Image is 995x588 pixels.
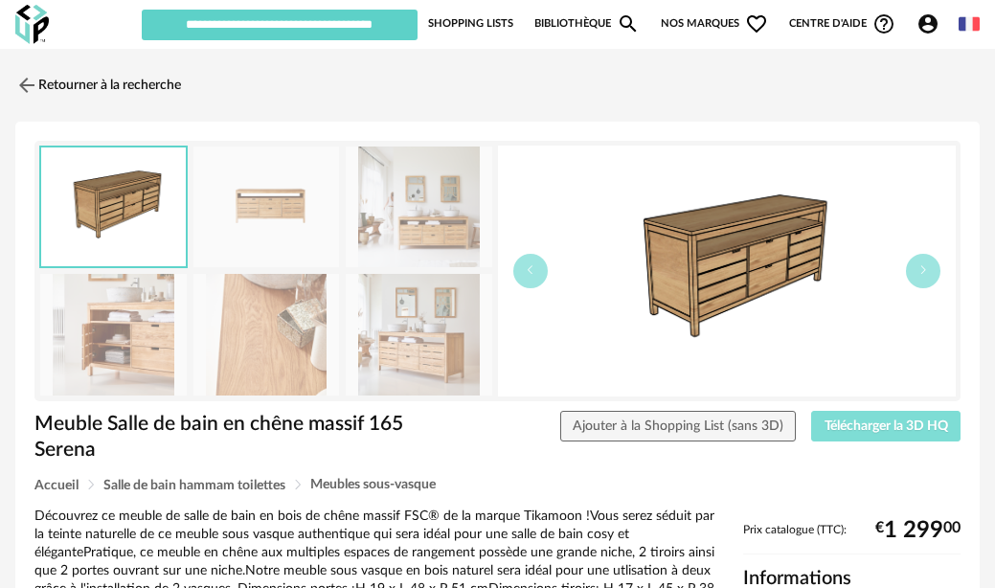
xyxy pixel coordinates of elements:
[811,411,961,441] button: Télécharger la 3D HQ
[428,8,513,40] a: Shopping Lists
[959,13,980,34] img: fr
[534,8,640,40] a: BibliothèqueMagnify icon
[15,5,49,44] img: OXP
[346,274,492,396] img: meuble-sous-vasque-en-chene-massif-serena-165-cm-2024
[916,12,948,35] span: Account Circle icon
[34,478,961,492] div: Breadcrumb
[872,12,895,35] span: Help Circle Outline icon
[15,64,181,106] a: Retourner à la recherche
[34,479,79,492] span: Accueil
[789,12,895,35] span: Centre d'aideHelp Circle Outline icon
[573,419,783,433] span: Ajouter à la Shopping List (sans 3D)
[193,147,340,268] img: meuble-sous-vasque-en-chene-massif-serena-165-cm-2024
[661,8,768,40] span: Nos marques
[41,147,186,267] img: thumbnail.png
[346,147,492,268] img: meuble-sous-vasque-en-chene-massif-serena-165-cm-2024
[193,274,340,396] img: meuble-sous-vasque-en-chene-massif-serena-165-cm-2024
[916,12,939,35] span: Account Circle icon
[310,478,436,491] span: Meubles sous-vasque
[15,74,38,97] img: svg+xml;base64,PHN2ZyB3aWR0aD0iMjQiIGhlaWdodD0iMjQiIHZpZXdCb3g9IjAgMCAyNCAyNCIgZmlsbD0ibm9uZSIgeG...
[745,12,768,35] span: Heart Outline icon
[560,411,797,441] button: Ajouter à la Shopping List (sans 3D)
[103,479,285,492] span: Salle de bain hammam toilettes
[498,146,957,396] img: thumbnail.png
[875,524,961,537] div: € 00
[884,524,943,537] span: 1 299
[743,523,961,554] div: Prix catalogue (TTC):
[40,274,187,396] img: meuble-sous-vasque-en-chene-massif-serena-165-cm-2024
[825,419,948,433] span: Télécharger la 3D HQ
[617,12,640,35] span: Magnify icon
[34,411,409,464] h1: Meuble Salle de bain en chêne massif 165 Serena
